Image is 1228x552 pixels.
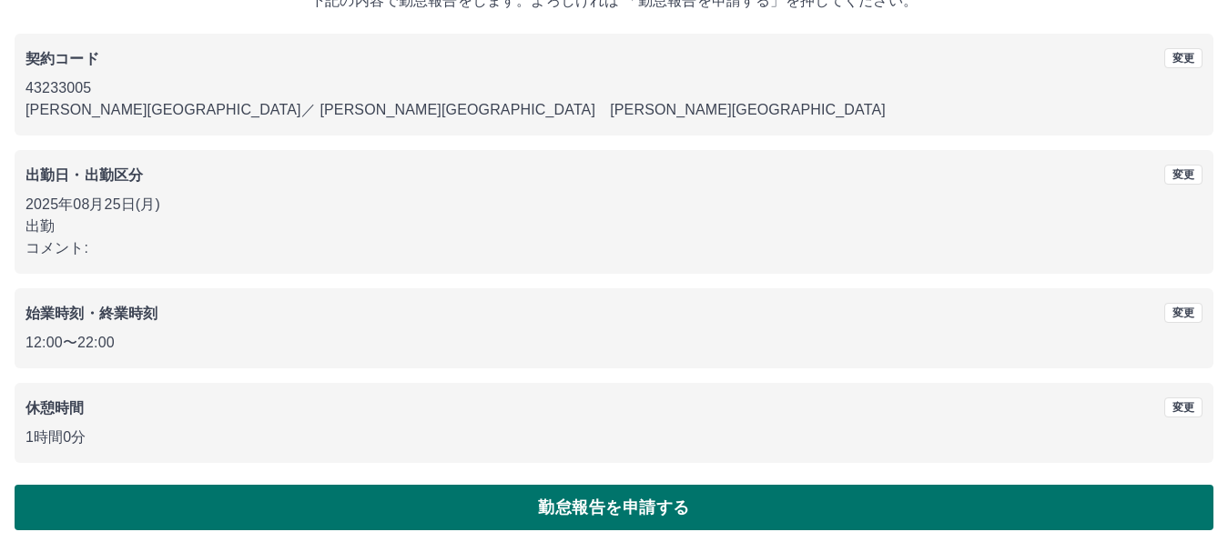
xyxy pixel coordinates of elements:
p: 2025年08月25日(月) [25,194,1203,216]
button: 変更 [1164,48,1203,68]
button: 変更 [1164,303,1203,323]
button: 変更 [1164,165,1203,185]
p: 43233005 [25,77,1203,99]
p: [PERSON_NAME][GEOGRAPHIC_DATA] ／ [PERSON_NAME][GEOGRAPHIC_DATA] [PERSON_NAME][GEOGRAPHIC_DATA] [25,99,1203,121]
p: 1時間0分 [25,427,1203,448]
p: 出勤 [25,216,1203,237]
button: 変更 [1164,397,1203,417]
b: 契約コード [25,51,99,66]
b: 休憩時間 [25,400,85,416]
p: コメント: [25,237,1203,259]
b: 始業時刻・終業時刻 [25,306,157,321]
p: 12:00 〜 22:00 [25,332,1203,354]
button: 勤怠報告を申請する [15,485,1213,530]
b: 出勤日・出勤区分 [25,167,143,183]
